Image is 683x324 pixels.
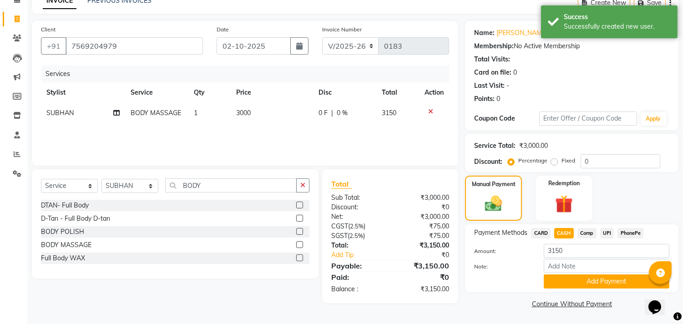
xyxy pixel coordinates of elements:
[577,228,597,238] span: Comp
[474,157,502,167] div: Discount:
[506,81,509,91] div: -
[467,299,677,309] a: Continue Without Payment
[600,228,614,238] span: UPI
[474,81,505,91] div: Last Visit:
[564,12,671,22] div: Success
[474,41,514,51] div: Membership:
[474,28,495,38] div: Name:
[390,272,456,283] div: ₹0
[467,247,537,255] label: Amount:
[480,194,507,213] img: _cash.svg
[331,179,352,189] span: Total
[41,253,85,263] div: Full Body WAX
[539,111,637,126] input: Enter Offer / Coupon Code
[131,109,181,117] span: BODY MASSAGE
[324,202,390,212] div: Discount:
[46,109,74,117] span: SUBHAN
[390,222,456,231] div: ₹75.00
[324,241,390,250] div: Total:
[390,241,456,250] div: ₹3,150.00
[544,274,669,289] button: Add Payment
[319,108,328,118] span: 0 F
[41,240,91,250] div: BODY MASSAGE
[324,250,401,260] a: Add Tip
[331,232,348,240] span: SGST
[313,82,376,103] th: Disc
[350,223,364,230] span: 2.5%
[390,260,456,271] div: ₹3,150.00
[531,228,551,238] span: CARD
[41,227,84,237] div: BODY POLISH
[324,284,390,294] div: Balance :
[322,25,362,34] label: Invoice Number
[645,288,674,315] iframe: chat widget
[562,157,575,165] label: Fixed
[376,82,419,103] th: Total
[564,22,671,31] div: Successfully created new user.
[474,68,511,77] div: Card on file:
[544,244,669,258] input: Amount
[324,193,390,202] div: Sub Total:
[324,212,390,222] div: Net:
[231,82,313,103] th: Price
[41,82,125,103] th: Stylist
[41,201,89,210] div: DTAN- Full Body
[390,231,456,241] div: ₹75.00
[390,212,456,222] div: ₹3,000.00
[419,82,449,103] th: Action
[331,108,333,118] span: |
[467,263,537,271] label: Note:
[496,94,500,104] div: 0
[324,260,390,271] div: Payable:
[617,228,643,238] span: PhonePe
[401,250,456,260] div: ₹0
[641,112,667,126] button: Apply
[474,94,495,104] div: Points:
[474,228,527,238] span: Payment Methods
[324,231,390,241] div: ( )
[518,157,547,165] label: Percentage
[474,55,510,64] div: Total Visits:
[188,82,231,103] th: Qty
[390,193,456,202] div: ₹3,000.00
[165,178,297,192] input: Search or Scan
[194,109,197,117] span: 1
[324,222,390,231] div: ( )
[41,25,56,34] label: Client
[474,114,539,123] div: Coupon Code
[337,108,348,118] span: 0 %
[390,202,456,212] div: ₹0
[548,179,580,187] label: Redemption
[474,41,669,51] div: No Active Membership
[125,82,189,103] th: Service
[390,284,456,294] div: ₹3,150.00
[42,66,456,82] div: Services
[331,222,348,230] span: CGST
[324,272,390,283] div: Paid:
[236,109,251,117] span: 3000
[544,259,669,273] input: Add Note
[217,25,229,34] label: Date
[66,37,203,55] input: Search by Name/Mobile/Email/Code
[382,109,396,117] span: 3150
[496,28,547,38] a: [PERSON_NAME]
[513,68,517,77] div: 0
[349,232,363,239] span: 2.5%
[41,214,110,223] div: D-Tan - Full Body D-tan
[474,141,516,151] div: Service Total:
[41,37,66,55] button: +91
[550,193,578,215] img: _gift.svg
[472,180,516,188] label: Manual Payment
[554,228,574,238] span: CASH
[519,141,548,151] div: ₹3,000.00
